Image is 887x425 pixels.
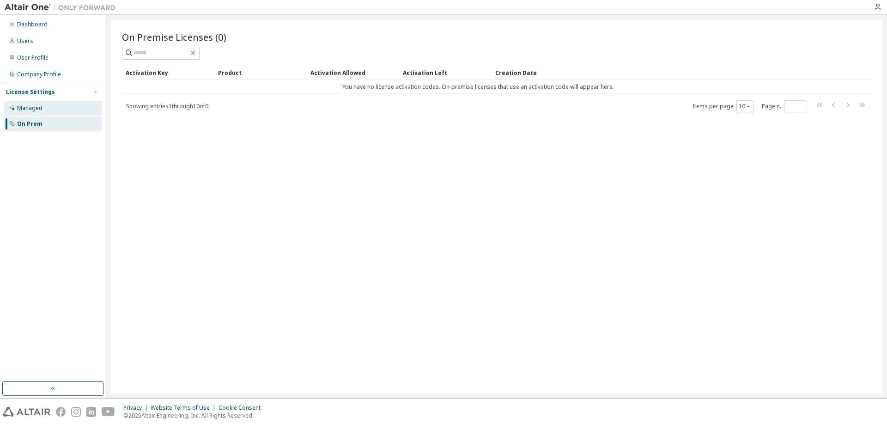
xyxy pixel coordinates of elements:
div: Users [17,37,33,45]
div: Company Profile [17,71,61,78]
span: Items per page [693,100,753,112]
div: Activation Key [126,65,211,80]
td: You have no license activation codes. On-premise licenses that use an activation code will appear... [122,80,834,94]
div: Product [218,65,303,80]
div: Creation Date [495,65,831,80]
img: Altair One [5,3,120,12]
p: © 2025 Altair Engineering, Inc. All Rights Reserved. [123,412,266,419]
div: Activation Left [403,65,488,80]
div: On Prem [17,120,43,128]
span: Showing entries 1 through 10 of 0 [126,102,208,110]
button: 10 [739,103,751,110]
img: instagram.svg [71,407,81,417]
img: linkedin.svg [86,407,96,417]
span: On Premise Licenses (0) [122,31,226,43]
img: altair_logo.svg [3,407,50,417]
img: youtube.svg [102,407,115,417]
div: Privacy [123,404,151,412]
div: Activation Allowed [310,65,395,80]
img: facebook.svg [56,407,66,417]
div: Dashboard [17,21,48,28]
span: Page n. [762,100,806,112]
div: Managed [17,105,43,112]
div: User Profile [17,54,49,62]
div: Website Terms of Use [151,404,219,412]
div: Cookie Consent [219,404,266,412]
div: License Settings [6,88,55,96]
